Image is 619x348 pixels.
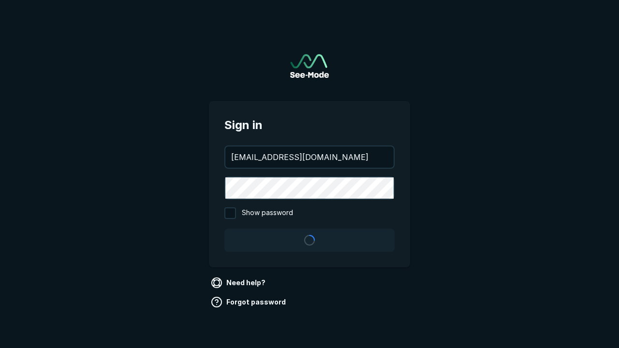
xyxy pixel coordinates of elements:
span: Sign in [224,116,395,134]
a: Need help? [209,275,269,290]
img: See-Mode Logo [290,54,329,78]
span: Show password [242,207,293,219]
a: Forgot password [209,294,290,310]
a: Go to sign in [290,54,329,78]
input: your@email.com [225,146,394,168]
